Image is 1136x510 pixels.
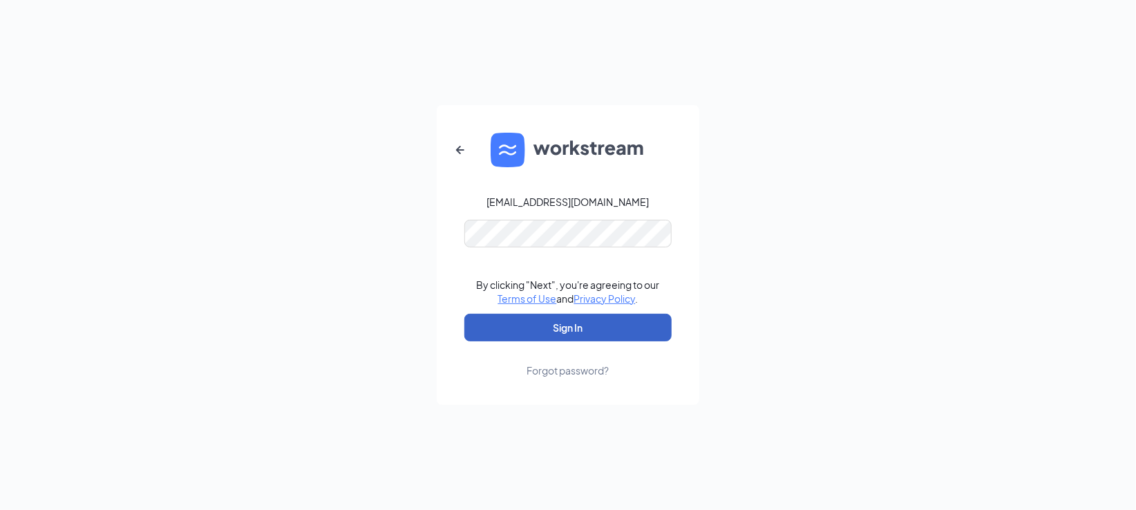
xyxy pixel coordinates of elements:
[527,363,609,377] div: Forgot password?
[574,292,636,305] a: Privacy Policy
[498,292,557,305] a: Terms of Use
[487,195,650,209] div: [EMAIL_ADDRESS][DOMAIN_NAME]
[452,142,468,158] svg: ArrowLeftNew
[491,133,645,167] img: WS logo and Workstream text
[464,314,672,341] button: Sign In
[477,278,660,305] div: By clicking "Next", you're agreeing to our and .
[444,133,477,167] button: ArrowLeftNew
[527,341,609,377] a: Forgot password?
